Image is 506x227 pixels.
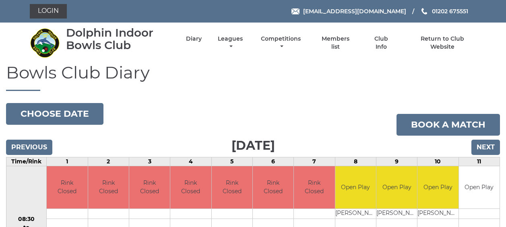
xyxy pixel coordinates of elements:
[170,166,211,208] td: Rink Closed
[252,157,293,166] td: 6
[459,166,500,208] td: Open Play
[303,8,406,15] span: [EMAIL_ADDRESS][DOMAIN_NAME]
[259,35,303,51] a: Competitions
[420,7,468,16] a: Phone us 01202 675551
[6,140,52,155] input: Previous
[6,157,47,166] td: Time/Rink
[417,208,458,219] td: [PERSON_NAME]
[376,208,417,219] td: [PERSON_NAME]
[335,208,376,219] td: [PERSON_NAME]
[458,157,500,166] td: 11
[88,157,129,166] td: 2
[211,157,252,166] td: 5
[397,114,500,136] a: Book a match
[294,166,335,208] td: Rink Closed
[335,166,376,208] td: Open Play
[417,166,458,208] td: Open Play
[432,8,468,15] span: 01202 675551
[129,166,170,208] td: Rink Closed
[417,157,458,166] td: 10
[253,166,293,208] td: Rink Closed
[66,27,172,52] div: Dolphin Indoor Bowls Club
[291,8,299,14] img: Email
[6,103,103,125] button: Choose date
[408,35,476,51] a: Return to Club Website
[6,63,500,91] h1: Bowls Club Diary
[212,166,252,208] td: Rink Closed
[294,157,335,166] td: 7
[317,35,354,51] a: Members list
[47,157,88,166] td: 1
[30,4,67,19] a: Login
[47,166,87,208] td: Rink Closed
[376,166,417,208] td: Open Play
[335,157,376,166] td: 8
[170,157,211,166] td: 4
[88,166,129,208] td: Rink Closed
[421,8,427,14] img: Phone us
[129,157,170,166] td: 3
[291,7,406,16] a: Email [EMAIL_ADDRESS][DOMAIN_NAME]
[30,28,60,58] img: Dolphin Indoor Bowls Club
[216,35,245,51] a: Leagues
[368,35,394,51] a: Club Info
[471,140,500,155] input: Next
[186,35,202,43] a: Diary
[376,157,417,166] td: 9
